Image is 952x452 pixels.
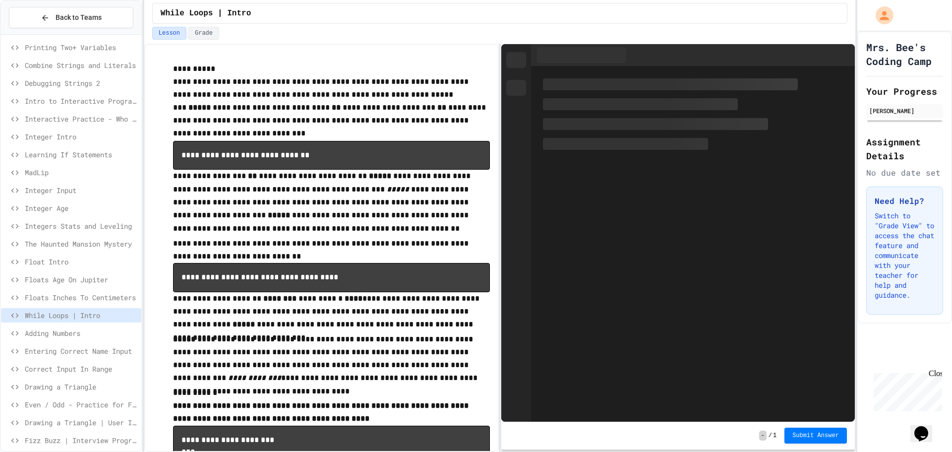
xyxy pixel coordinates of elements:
span: Interactive Practice - Who Are You? [25,114,137,124]
span: Even / Odd - Practice for Fizz Buzz [25,399,137,410]
span: Adding Numbers [25,328,137,338]
span: While Loops | Intro [161,7,251,19]
span: Printing Two+ Variables [25,42,137,53]
span: / [769,432,772,440]
span: The Haunted Mansion Mystery [25,239,137,249]
span: Integer Age [25,203,137,213]
div: No due date set [866,167,943,179]
span: 1 [773,432,776,440]
button: Grade [188,27,219,40]
button: Back to Teams [9,7,133,28]
iframe: chat widget [870,369,942,411]
div: [PERSON_NAME] [869,106,940,115]
button: Submit Answer [784,428,847,444]
span: Debugging Strings 2 [25,78,137,88]
span: Integers Stats and Leveling [25,221,137,231]
div: Chat with us now!Close [4,4,68,63]
h1: Mrs. Bee's Coding Camp [866,40,943,68]
iframe: chat widget [910,412,942,442]
span: Combine Strings and Literals [25,60,137,70]
h2: Your Progress [866,84,943,98]
span: Fizz Buzz | Interview Program [25,435,137,446]
span: Submit Answer [792,432,839,440]
span: MadLip [25,167,137,178]
span: Learning If Statements [25,149,137,160]
span: Correct Input In Range [25,364,137,374]
span: Integer Intro [25,131,137,142]
h2: Assignment Details [866,135,943,163]
span: Float Intro [25,257,137,267]
span: Floats Age On Jupiter [25,274,137,285]
span: Entering Correct Name Input [25,346,137,356]
span: Drawing a Triangle [25,382,137,392]
span: Integer Input [25,185,137,195]
span: Back to Teams [56,12,102,23]
span: While Loops | Intro [25,310,137,321]
span: Intro to Interactive Programs [25,96,137,106]
h3: Need Help? [875,195,935,207]
div: My Account [865,4,896,27]
span: Drawing a Triangle | User Input [25,417,137,428]
span: - [759,431,767,441]
button: Lesson [152,27,186,40]
span: Floats Inches To Centimeters [25,292,137,303]
p: Switch to "Grade View" to access the chat feature and communicate with your teacher for help and ... [875,211,935,300]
